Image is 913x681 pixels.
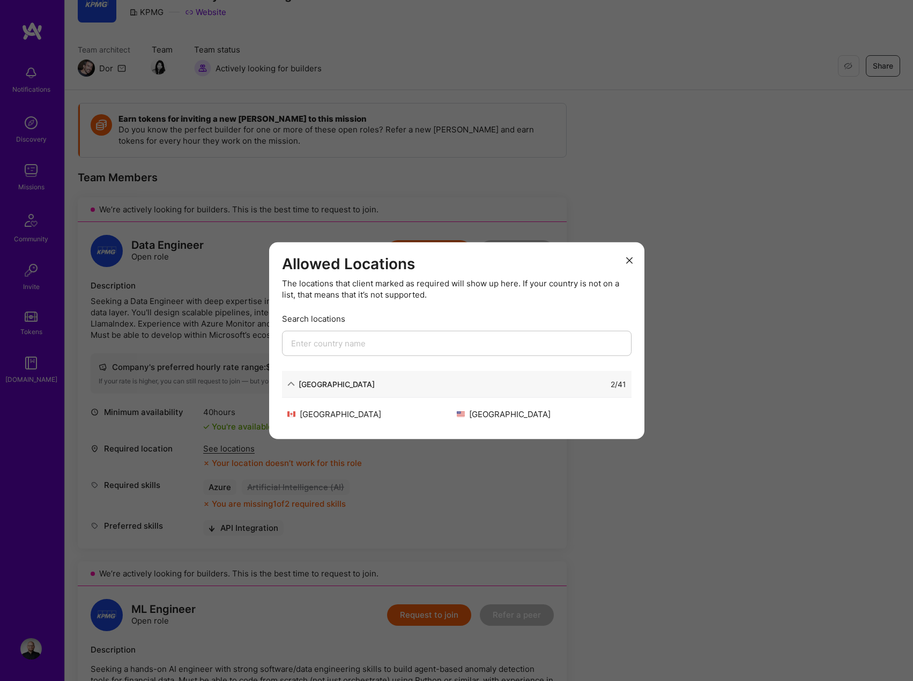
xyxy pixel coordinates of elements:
[282,313,632,324] div: Search locations
[287,380,295,388] i: icon ArrowDown
[299,378,375,389] div: [GEOGRAPHIC_DATA]
[282,277,632,300] div: The locations that client marked as required will show up here. If your country is not on a list,...
[611,378,626,389] div: 2 / 41
[282,330,632,356] input: Enter country name
[269,242,644,439] div: modal
[282,255,632,273] h3: Allowed Locations
[457,408,626,419] div: [GEOGRAPHIC_DATA]
[287,411,295,417] img: Canada
[626,257,633,263] i: icon Close
[287,408,457,419] div: [GEOGRAPHIC_DATA]
[457,411,465,417] img: United States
